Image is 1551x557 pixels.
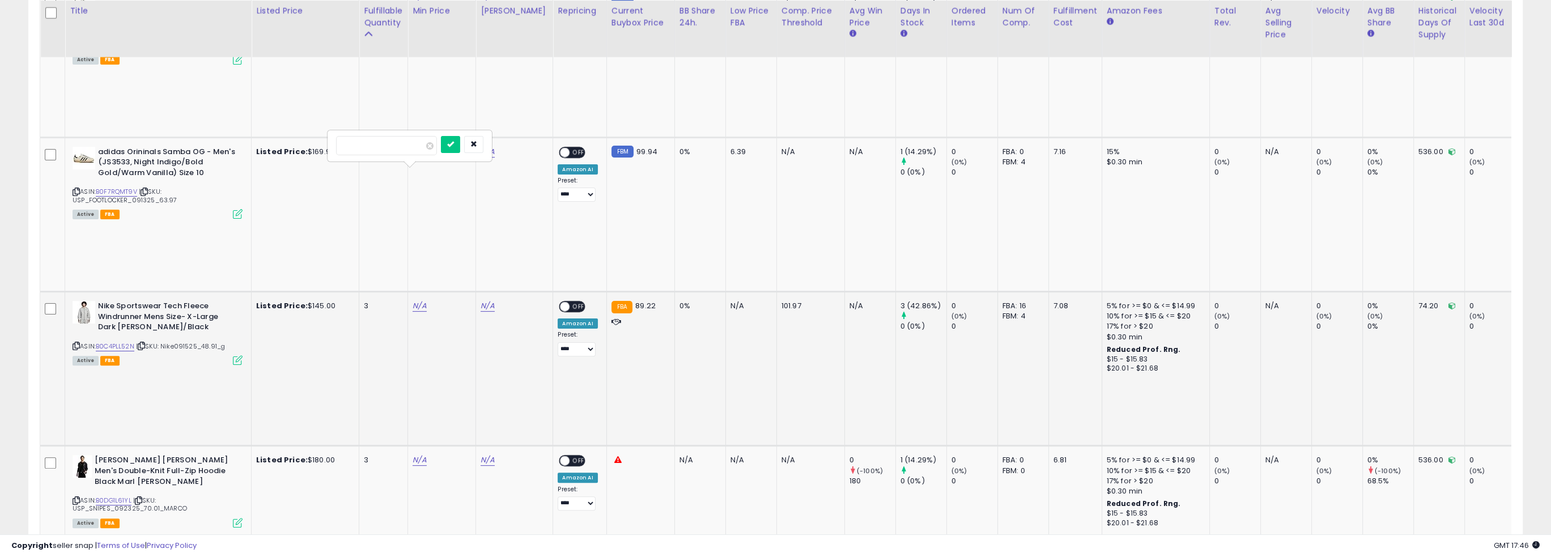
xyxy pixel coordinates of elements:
[679,147,717,157] div: 0%
[951,167,997,177] div: 0
[1214,158,1230,167] small: (0%)
[1316,466,1332,475] small: (0%)
[1002,466,1040,476] div: FBM: 0
[11,540,53,551] strong: Copyright
[1214,301,1260,311] div: 0
[1367,147,1413,157] div: 0%
[364,5,403,29] div: Fulfillable Quantity
[849,476,895,486] div: 180
[96,342,134,351] a: B0C4PLL52N
[256,301,350,311] div: $145.00
[256,300,308,311] b: Listed Price:
[570,147,588,157] span: OFF
[73,210,99,219] span: All listings currently available for purchase on Amazon
[1053,455,1093,465] div: 6.81
[256,147,350,157] div: $169.99
[1214,312,1230,321] small: (0%)
[900,321,946,331] div: 0 (0%)
[1107,5,1205,17] div: Amazon Fees
[1469,312,1485,321] small: (0%)
[364,455,399,465] div: 3
[558,331,597,356] div: Preset:
[98,301,236,335] b: Nike Sportswear Tech Fleece Windrunner Mens Size- X-Large Dark [PERSON_NAME]/Black
[679,301,717,311] div: 0%
[611,5,670,29] div: Current Buybox Price
[900,476,946,486] div: 0 (0%)
[1316,5,1358,17] div: Velocity
[73,301,243,364] div: ASIN:
[730,5,772,29] div: Low Price FBA
[1469,476,1515,486] div: 0
[95,455,232,490] b: [PERSON_NAME] [PERSON_NAME] Men's Double-Knit Full-Zip Hoodie Black Marl [PERSON_NAME]
[951,321,997,331] div: 0
[100,55,120,65] span: FBA
[900,301,946,311] div: 3 (42.86%)
[1265,5,1307,41] div: Avg Selling Price
[570,302,588,312] span: OFF
[1469,321,1515,331] div: 0
[730,147,768,157] div: 6.39
[570,456,588,466] span: OFF
[951,466,967,475] small: (0%)
[900,455,946,465] div: 1 (14.29%)
[1107,301,1201,311] div: 5% for >= $0 & <= $14.99
[1316,301,1362,311] div: 0
[364,301,399,311] div: 3
[1107,486,1201,496] div: $0.30 min
[413,454,426,466] a: N/A
[781,455,836,465] div: N/A
[1469,301,1515,311] div: 0
[1265,301,1303,311] div: N/A
[1214,5,1256,29] div: Total Rev.
[1367,29,1374,39] small: Avg BB Share.
[558,318,597,329] div: Amazon AI
[900,5,942,29] div: Days In Stock
[558,486,597,511] div: Preset:
[951,147,997,157] div: 0
[781,5,840,29] div: Comp. Price Threshold
[73,147,243,218] div: ASIN:
[73,496,187,513] span: | SKU: USP_SNIPES_092325_70.01_MARCO
[1367,321,1413,331] div: 0%
[1469,5,1511,29] div: Velocity Last 30d
[11,541,197,551] div: seller snap | |
[1375,466,1401,475] small: (-100%)
[97,540,145,551] a: Terms of Use
[1418,147,1456,157] div: 536.00
[1367,476,1413,486] div: 68.5%
[1469,466,1485,475] small: (0%)
[100,518,120,528] span: FBA
[781,301,836,311] div: 101.97
[1265,455,1303,465] div: N/A
[1002,455,1040,465] div: FBA: 0
[1002,5,1044,29] div: Num of Comp.
[481,454,494,466] a: N/A
[951,5,993,29] div: Ordered Items
[1107,345,1181,354] b: Reduced Prof. Rng.
[1002,301,1040,311] div: FBA: 16
[73,55,99,65] span: All listings currently available for purchase on Amazon
[849,5,891,29] div: Avg Win Price
[1316,167,1362,177] div: 0
[781,147,836,157] div: N/A
[730,455,768,465] div: N/A
[73,187,177,204] span: | SKU: USP_FOOTLOCKER_091325_63.97
[857,466,883,475] small: (-100%)
[1316,476,1362,486] div: 0
[1367,455,1413,465] div: 0%
[1316,455,1362,465] div: 0
[1316,312,1332,321] small: (0%)
[147,540,197,551] a: Privacy Policy
[730,301,768,311] div: N/A
[1053,147,1093,157] div: 7.16
[1367,158,1383,167] small: (0%)
[1107,321,1201,331] div: 17% for > $20
[70,5,247,17] div: Title
[73,455,92,478] img: 31UTy5447QL._SL40_.jpg
[951,158,967,167] small: (0%)
[558,177,597,202] div: Preset:
[1107,364,1201,373] div: $20.01 - $21.68
[1107,147,1201,157] div: 15%
[611,301,632,313] small: FBA
[256,455,350,465] div: $180.00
